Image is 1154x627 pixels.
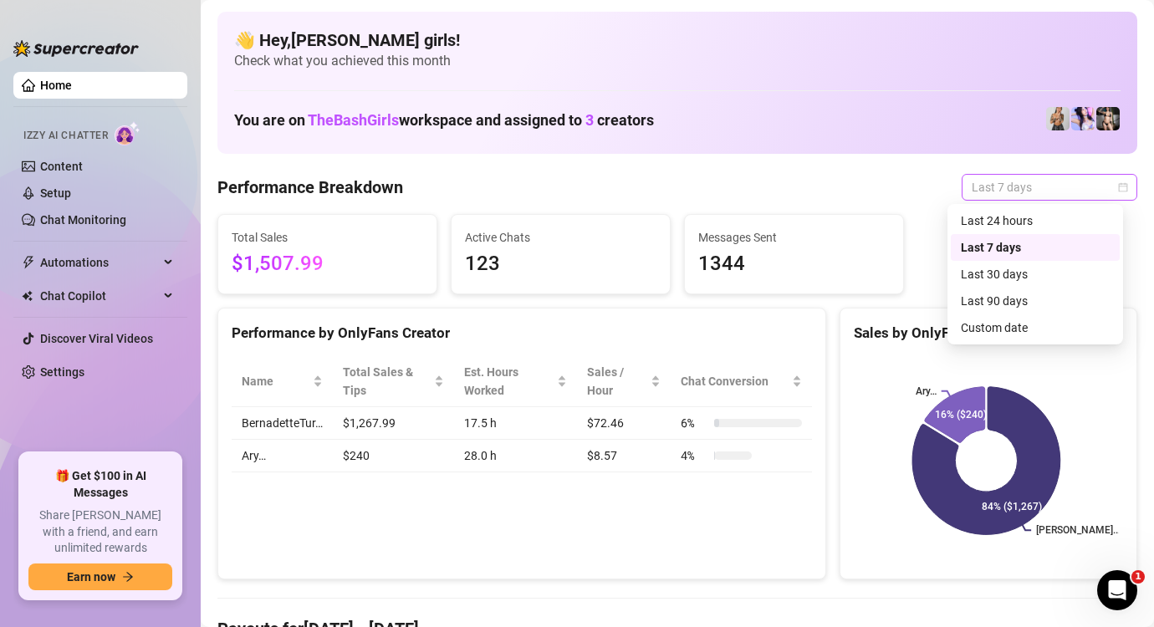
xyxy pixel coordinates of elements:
[242,372,309,390] span: Name
[951,288,1120,314] div: Last 90 days
[232,228,423,247] span: Total Sales
[40,186,71,200] a: Setup
[234,28,1121,52] h4: 👋 Hey, [PERSON_NAME] girls !
[308,111,399,129] span: TheBashGirls
[961,238,1110,257] div: Last 7 days
[232,356,333,407] th: Name
[28,507,172,557] span: Share [PERSON_NAME] with a friend, and earn unlimited rewards
[681,414,707,432] span: 6 %
[28,563,172,590] button: Earn nowarrow-right
[40,249,159,276] span: Automations
[67,570,115,584] span: Earn now
[1131,570,1145,584] span: 1
[577,440,671,472] td: $8.57
[671,356,812,407] th: Chat Conversion
[577,407,671,440] td: $72.46
[234,52,1121,70] span: Check what you achieved this month
[122,571,134,583] span: arrow-right
[961,265,1110,283] div: Last 30 days
[681,372,789,390] span: Chat Conversion
[234,111,654,130] h1: You are on workspace and assigned to creators
[333,407,454,440] td: $1,267.99
[232,407,333,440] td: BernadetteTur…
[577,356,671,407] th: Sales / Hour
[40,283,159,309] span: Chat Copilot
[22,256,35,269] span: thunderbolt
[961,292,1110,310] div: Last 90 days
[951,261,1120,288] div: Last 30 days
[465,248,656,280] span: 123
[40,79,72,92] a: Home
[1097,570,1137,610] iframe: Intercom live chat
[698,228,890,247] span: Messages Sent
[454,407,576,440] td: 17.5 h
[232,440,333,472] td: Ary…
[951,207,1120,234] div: Last 24 hours
[951,314,1120,341] div: Custom date
[464,363,553,400] div: Est. Hours Worked
[23,128,108,144] span: Izzy AI Chatter
[972,175,1127,200] span: Last 7 days
[232,248,423,280] span: $1,507.99
[961,212,1110,230] div: Last 24 hours
[681,446,707,465] span: 4 %
[465,228,656,247] span: Active Chats
[1046,107,1070,130] img: BernadetteTur
[217,176,403,199] h4: Performance Breakdown
[587,363,647,400] span: Sales / Hour
[40,213,126,227] a: Chat Monitoring
[333,356,454,407] th: Total Sales & Tips
[343,363,431,400] span: Total Sales & Tips
[40,160,83,173] a: Content
[40,365,84,379] a: Settings
[854,322,1123,344] div: Sales by OnlyFans Creator
[961,319,1110,337] div: Custom date
[1036,524,1121,536] text: [PERSON_NAME]...
[232,322,812,344] div: Performance by OnlyFans Creator
[698,248,890,280] span: 1344
[40,332,153,345] a: Discover Viral Videos
[13,40,139,57] img: logo-BBDzfeDw.svg
[1071,107,1095,130] img: Ary
[1118,182,1128,192] span: calendar
[115,121,140,145] img: AI Chatter
[333,440,454,472] td: $240
[1096,107,1120,130] img: Bonnie
[454,440,576,472] td: 28.0 h
[28,468,172,501] span: 🎁 Get $100 in AI Messages
[951,234,1120,261] div: Last 7 days
[585,111,594,129] span: 3
[916,385,937,397] text: Ary…
[22,290,33,302] img: Chat Copilot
